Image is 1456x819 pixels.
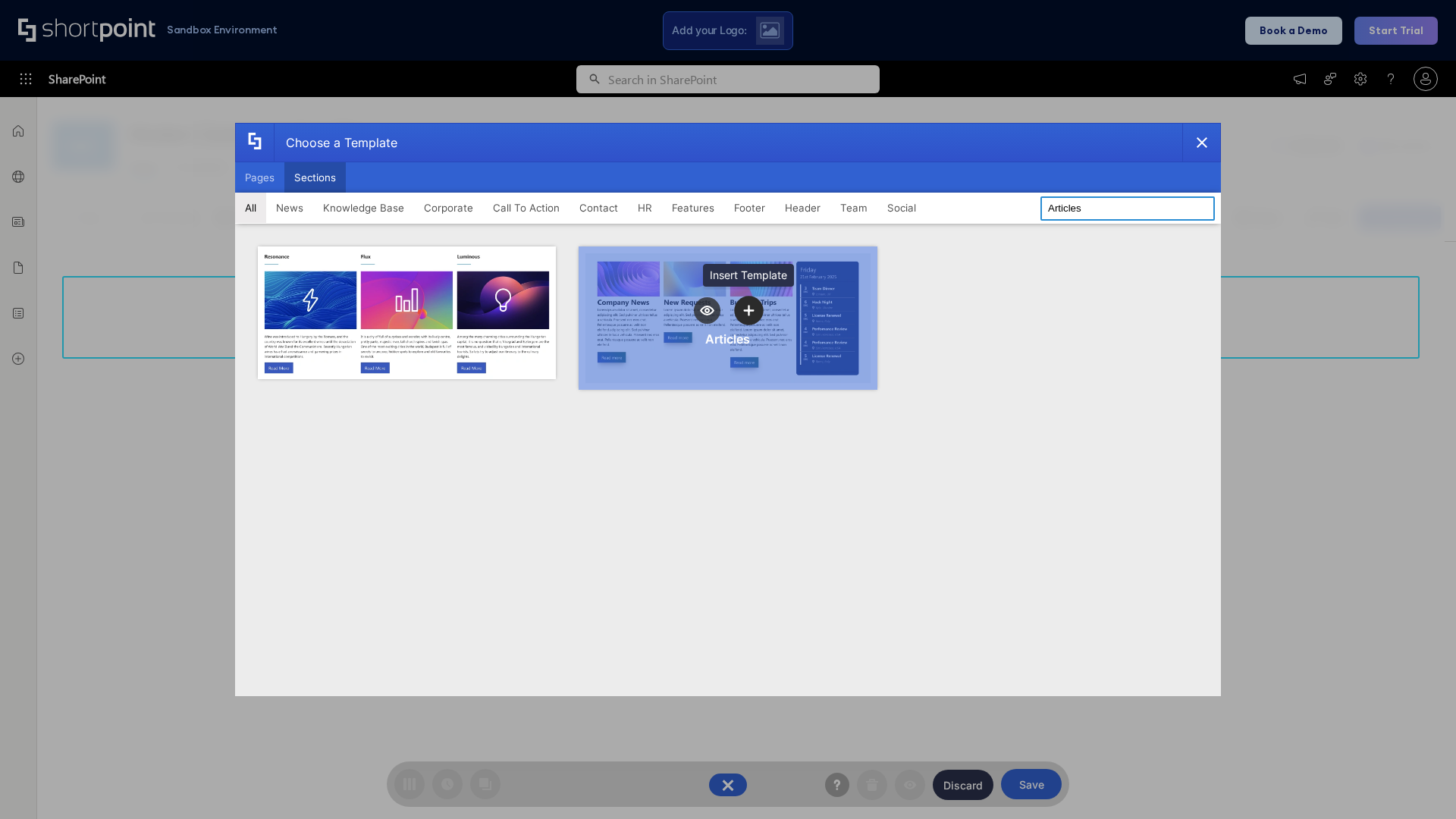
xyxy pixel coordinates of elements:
button: Social [877,193,926,223]
button: Pages [235,162,284,193]
button: Header [775,193,830,223]
input: Search [1040,196,1215,221]
button: Features [662,193,724,223]
button: Footer [724,193,775,223]
div: Choose a Template [274,124,397,162]
button: Team [830,193,877,223]
button: Contact [570,193,628,223]
button: Call To Action [483,193,570,223]
button: All [235,193,266,223]
button: HR [628,193,662,223]
button: News [266,193,313,223]
div: template selector [235,123,1221,696]
iframe: Chat Widget [1380,746,1456,819]
button: Sections [284,162,346,193]
button: Knowledge Base [313,193,414,223]
button: Corporate [414,193,483,223]
div: Articles [705,331,750,347]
